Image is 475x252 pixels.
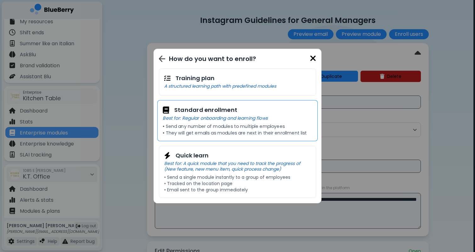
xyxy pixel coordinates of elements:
[164,152,170,159] img: Flash module
[164,75,170,81] img: Training plan
[159,55,165,62] img: Go back
[164,161,311,172] p: Best for: A quick module that you need to track the progress of (New feature, new menu item, quic...
[163,115,312,121] p: Best for: Regular onboarding and learning flows
[164,83,311,89] p: A structured learning path with predefined modules
[163,123,312,129] p: • Send any number of modules to multiple employees
[310,54,316,63] img: close icon
[163,107,169,114] img: Standard enrollment
[176,74,215,83] h3: Training plan
[174,106,237,115] h3: Standard enrollment
[164,181,311,186] p: • Tracked on the location page
[176,151,209,160] h3: Quick learn
[163,130,312,136] p: • They will get emails as modules are next in their enrollment list
[164,174,311,180] p: • Send a single module instantly to a group of employees
[169,54,256,63] p: How do you want to enroll?
[164,187,311,193] p: • Email sent to the group immediately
